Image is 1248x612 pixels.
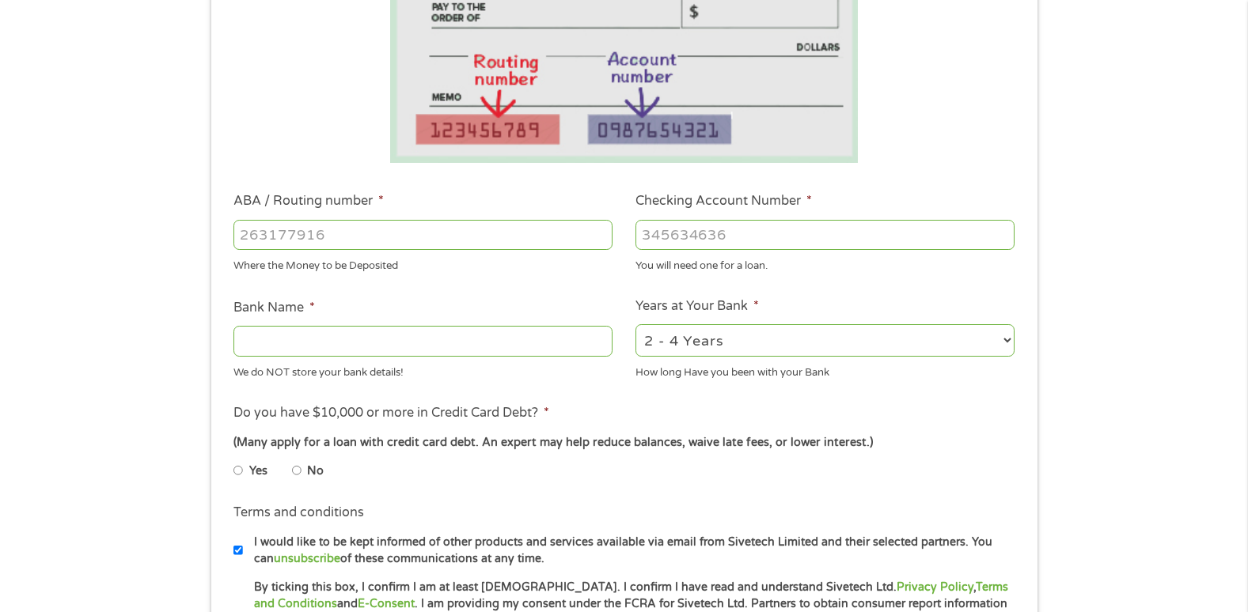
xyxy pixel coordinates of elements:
div: We do NOT store your bank details! [233,359,613,380]
a: unsubscribe [274,552,340,565]
div: Where the Money to be Deposited [233,253,613,274]
label: No [307,463,324,480]
a: Terms and Conditions [254,580,1008,610]
input: 263177916 [233,220,613,250]
div: (Many apply for a loan with credit card debt. An expert may help reduce balances, waive late fees... [233,434,1014,451]
a: Privacy Policy [897,580,973,594]
div: You will need one for a loan. [635,253,1015,274]
label: I would like to be kept informed of other products and services available via email from Sivetech... [243,534,1019,568]
label: Yes [249,463,267,480]
label: Terms and conditions [233,504,364,521]
input: 345634636 [635,220,1015,250]
div: How long Have you been with your Bank [635,359,1015,380]
label: Do you have $10,000 or more in Credit Card Debt? [233,405,549,421]
a: E-Consent [358,597,415,610]
label: ABA / Routing number [233,193,384,210]
label: Years at Your Bank [635,298,759,315]
label: Bank Name [233,300,315,316]
label: Checking Account Number [635,193,812,210]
